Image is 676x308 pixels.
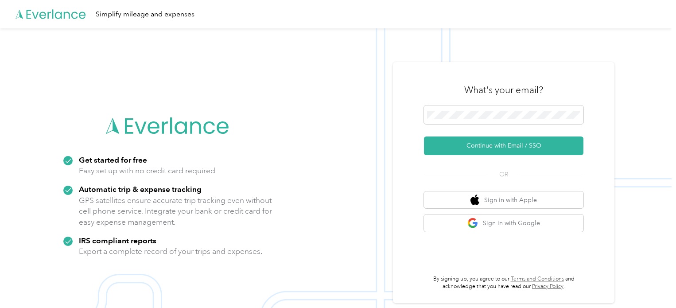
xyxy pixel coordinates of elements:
[79,236,156,245] strong: IRS compliant reports
[79,155,147,164] strong: Get started for free
[532,283,563,290] a: Privacy Policy
[79,165,215,176] p: Easy set up with no credit card required
[424,214,583,232] button: google logoSign in with Google
[488,170,519,179] span: OR
[470,195,479,206] img: apple logo
[79,246,262,257] p: Export a complete record of your trips and expenses.
[96,9,194,20] div: Simplify mileage and expenses
[467,218,478,229] img: google logo
[79,195,272,228] p: GPS satellites ensure accurate trip tracking even without cell phone service. Integrate your bank...
[79,184,202,194] strong: Automatic trip & expense tracking
[424,191,583,209] button: apple logoSign in with Apple
[511,276,564,282] a: Terms and Conditions
[464,84,543,96] h3: What's your email?
[424,275,583,291] p: By signing up, you agree to our and acknowledge that you have read our .
[424,136,583,155] button: Continue with Email / SSO
[626,258,676,308] iframe: Everlance-gr Chat Button Frame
